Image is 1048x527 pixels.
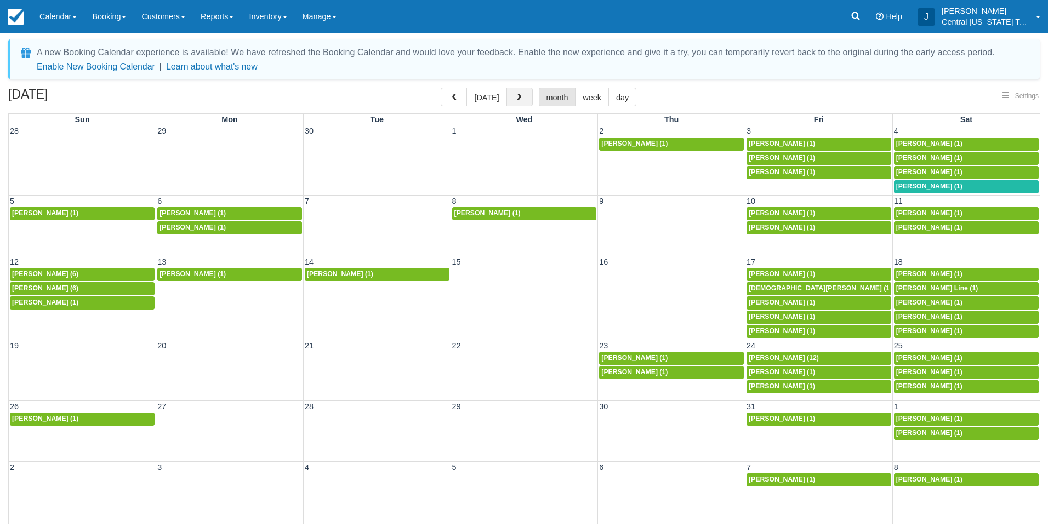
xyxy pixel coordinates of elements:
[305,268,449,281] a: [PERSON_NAME] (1)
[896,354,962,362] span: [PERSON_NAME] (1)
[12,415,78,422] span: [PERSON_NAME] (1)
[160,224,226,231] span: [PERSON_NAME] (1)
[156,463,163,472] span: 3
[10,413,155,426] a: [PERSON_NAME] (1)
[221,115,238,124] span: Mon
[9,463,15,472] span: 2
[896,368,962,376] span: [PERSON_NAME] (1)
[876,13,884,20] i: Help
[896,224,962,231] span: [PERSON_NAME] (1)
[451,341,462,350] span: 22
[894,413,1039,426] a: [PERSON_NAME] (1)
[747,413,891,426] a: [PERSON_NAME] (1)
[157,221,302,234] a: [PERSON_NAME] (1)
[749,209,815,217] span: [PERSON_NAME] (1)
[893,257,904,266] span: 18
[157,207,302,220] a: [PERSON_NAME] (1)
[749,354,819,362] span: [PERSON_NAME] (12)
[749,299,815,306] span: [PERSON_NAME] (1)
[157,268,302,281] a: [PERSON_NAME] (1)
[894,473,1039,486] a: [PERSON_NAME] (1)
[747,311,891,324] a: [PERSON_NAME] (1)
[894,268,1039,281] a: [PERSON_NAME] (1)
[747,380,891,393] a: [PERSON_NAME] (1)
[599,352,744,365] a: [PERSON_NAME] (1)
[747,166,891,179] a: [PERSON_NAME] (1)
[894,138,1039,151] a: [PERSON_NAME] (1)
[747,152,891,165] a: [PERSON_NAME] (1)
[601,140,668,147] span: [PERSON_NAME] (1)
[9,127,20,135] span: 28
[896,182,962,190] span: [PERSON_NAME] (1)
[9,197,15,205] span: 5
[156,257,167,266] span: 13
[894,352,1039,365] a: [PERSON_NAME] (1)
[601,354,668,362] span: [PERSON_NAME] (1)
[749,270,815,278] span: [PERSON_NAME] (1)
[451,197,458,205] span: 8
[814,115,824,124] span: Fri
[896,284,978,292] span: [PERSON_NAME] Line (1)
[894,311,1039,324] a: [PERSON_NAME] (1)
[749,368,815,376] span: [PERSON_NAME] (1)
[8,9,24,25] img: checkfront-main-nav-mini-logo.png
[893,341,904,350] span: 25
[896,415,962,422] span: [PERSON_NAME] (1)
[896,476,962,483] span: [PERSON_NAME] (1)
[156,402,167,411] span: 27
[747,207,891,220] a: [PERSON_NAME] (1)
[451,257,462,266] span: 15
[8,88,147,108] h2: [DATE]
[598,197,605,205] span: 9
[12,270,78,278] span: [PERSON_NAME] (6)
[598,257,609,266] span: 16
[896,429,962,437] span: [PERSON_NAME] (1)
[894,152,1039,165] a: [PERSON_NAME] (1)
[942,16,1029,27] p: Central [US_STATE] Tours
[12,299,78,306] span: [PERSON_NAME] (1)
[10,268,155,281] a: [PERSON_NAME] (6)
[749,415,815,422] span: [PERSON_NAME] (1)
[539,88,576,106] button: month
[454,209,521,217] span: [PERSON_NAME] (1)
[749,382,815,390] span: [PERSON_NAME] (1)
[1015,92,1039,100] span: Settings
[894,427,1039,440] a: [PERSON_NAME] (1)
[918,8,935,26] div: J
[942,5,1029,16] p: [PERSON_NAME]
[601,368,668,376] span: [PERSON_NAME] (1)
[598,463,605,472] span: 6
[598,402,609,411] span: 30
[304,463,310,472] span: 4
[37,46,995,59] div: A new Booking Calendar experience is available! We have refreshed the Booking Calendar and would ...
[894,296,1039,310] a: [PERSON_NAME] (1)
[749,327,815,335] span: [PERSON_NAME] (1)
[304,197,310,205] span: 7
[747,366,891,379] a: [PERSON_NAME] (1)
[9,257,20,266] span: 12
[894,180,1039,193] a: [PERSON_NAME] (1)
[745,402,756,411] span: 31
[156,341,167,350] span: 20
[896,299,962,306] span: [PERSON_NAME] (1)
[896,140,962,147] span: [PERSON_NAME] (1)
[599,138,744,151] a: [PERSON_NAME] (1)
[608,88,636,106] button: day
[598,127,605,135] span: 2
[894,282,1039,295] a: [PERSON_NAME] Line (1)
[37,61,155,72] button: Enable New Booking Calendar
[10,296,155,310] a: [PERSON_NAME] (1)
[10,282,155,295] a: [PERSON_NAME] (6)
[599,366,744,379] a: [PERSON_NAME] (1)
[747,282,891,295] a: [DEMOGRAPHIC_DATA][PERSON_NAME] (1)
[896,270,962,278] span: [PERSON_NAME] (1)
[304,127,315,135] span: 30
[745,463,752,472] span: 7
[664,115,679,124] span: Thu
[995,88,1045,104] button: Settings
[745,127,752,135] span: 3
[749,313,815,320] span: [PERSON_NAME] (1)
[896,327,962,335] span: [PERSON_NAME] (1)
[160,62,162,71] span: |
[749,154,815,162] span: [PERSON_NAME] (1)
